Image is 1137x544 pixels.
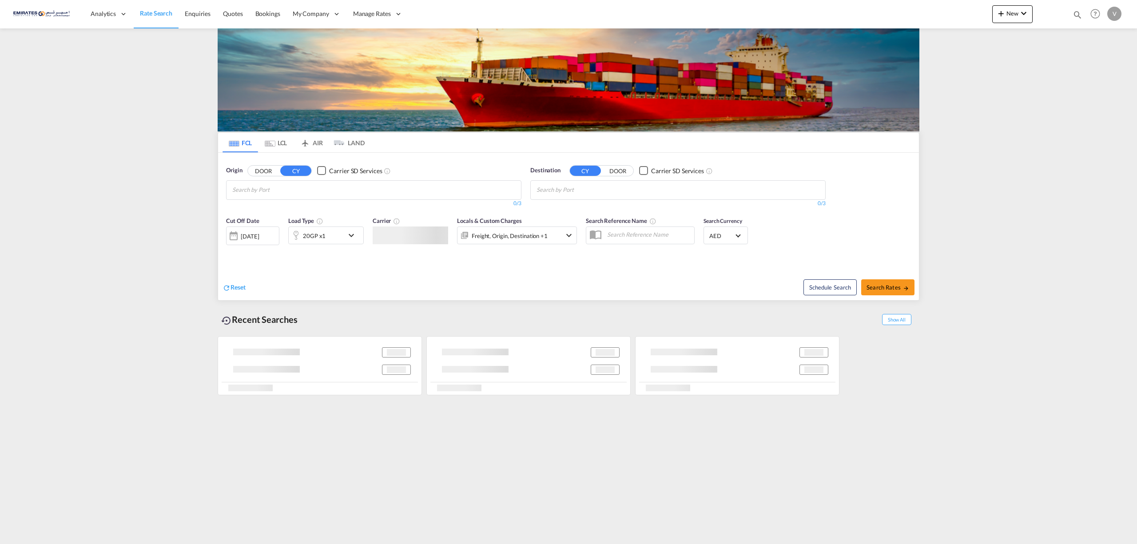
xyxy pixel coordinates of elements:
div: 0/3 [226,200,521,207]
div: Freight Origin Destination Factory Stuffing [472,230,548,242]
span: Quotes [223,10,243,17]
div: Carrier SD Services [651,167,704,175]
span: Enquiries [185,10,211,17]
button: Note: By default Schedule search will only considerorigin ports, destination ports and cut off da... [803,279,857,295]
div: V [1107,7,1121,21]
span: My Company [293,9,329,18]
md-chips-wrap: Chips container with autocompletion. Enter the text area, type text to search, and then use the u... [535,181,624,197]
span: Load Type [288,217,323,224]
span: Search Rates [867,284,909,291]
span: Carrier [373,217,400,224]
span: Show All [882,314,911,325]
md-icon: Unchecked: Search for CY (Container Yard) services for all selected carriers.Checked : Search for... [706,167,713,175]
md-icon: icon-backup-restore [221,315,232,326]
md-checkbox: Checkbox No Ink [317,166,382,175]
div: [DATE] [241,232,259,240]
md-icon: The selected Trucker/Carrierwill be displayed in the rate results If the rates are from another f... [393,218,400,225]
div: Help [1088,6,1107,22]
span: Reset [231,283,246,291]
span: New [996,10,1029,17]
md-icon: icon-airplane [300,138,310,144]
md-pagination-wrapper: Use the left and right arrow keys to navigate between tabs [223,133,365,152]
md-icon: icon-chevron-down [346,230,361,241]
input: Chips input. [232,183,317,197]
div: Carrier SD Services [329,167,382,175]
md-datepicker: Select [226,244,233,256]
span: Search Reference Name [586,217,656,224]
md-icon: icon-chevron-down [564,230,574,241]
span: Rate Search [140,9,172,17]
button: Search Ratesicon-arrow-right [861,279,914,295]
div: 20GP x1 [303,230,326,242]
md-tab-item: AIR [294,133,329,152]
md-select: Select Currency: د.إ AEDUnited Arab Emirates Dirham [708,229,743,242]
div: 20GP x1icon-chevron-down [288,226,364,244]
img: c67187802a5a11ec94275b5db69a26e6.png [13,4,73,24]
span: Cut Off Date [226,217,259,224]
md-tab-item: FCL [223,133,258,152]
md-tab-item: LCL [258,133,294,152]
md-icon: icon-magnify [1073,10,1082,20]
div: Recent Searches [218,310,301,330]
div: [DATE] [226,226,279,245]
span: Manage Rates [353,9,391,18]
button: CY [280,166,311,176]
md-tab-item: LAND [329,133,365,152]
md-chips-wrap: Chips container with autocompletion. Enter the text area, type text to search, and then use the u... [231,181,320,197]
input: Chips input. [537,183,621,197]
md-icon: icon-plus 400-fg [996,8,1006,19]
div: Freight Origin Destination Factory Stuffingicon-chevron-down [457,226,577,244]
span: Destination [530,166,561,175]
span: Help [1088,6,1103,21]
button: DOOR [248,166,279,176]
button: icon-plus 400-fgNewicon-chevron-down [992,5,1033,23]
span: Bookings [255,10,280,17]
input: Search Reference Name [603,228,694,241]
span: Search Currency [704,218,742,224]
md-icon: icon-arrow-right [903,285,909,291]
span: Analytics [91,9,116,18]
md-icon: Unchecked: Search for CY (Container Yard) services for all selected carriers.Checked : Search for... [384,167,391,175]
button: CY [570,166,601,176]
div: 0/3 [530,200,826,207]
md-icon: icon-chevron-down [1018,8,1029,19]
div: icon-magnify [1073,10,1082,23]
md-icon: Your search will be saved by the below given name [649,218,656,225]
md-icon: icon-information-outline [316,218,323,225]
div: OriginDOOR CY Checkbox No InkUnchecked: Search for CY (Container Yard) services for all selected ... [218,153,919,300]
button: DOOR [602,166,633,176]
span: Origin [226,166,242,175]
span: AED [709,232,734,240]
span: Locals & Custom Charges [457,217,522,224]
md-checkbox: Checkbox No Ink [639,166,704,175]
img: LCL+%26+FCL+BACKGROUND.png [218,28,919,131]
div: icon-refreshReset [223,283,246,293]
md-icon: icon-refresh [223,284,231,292]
